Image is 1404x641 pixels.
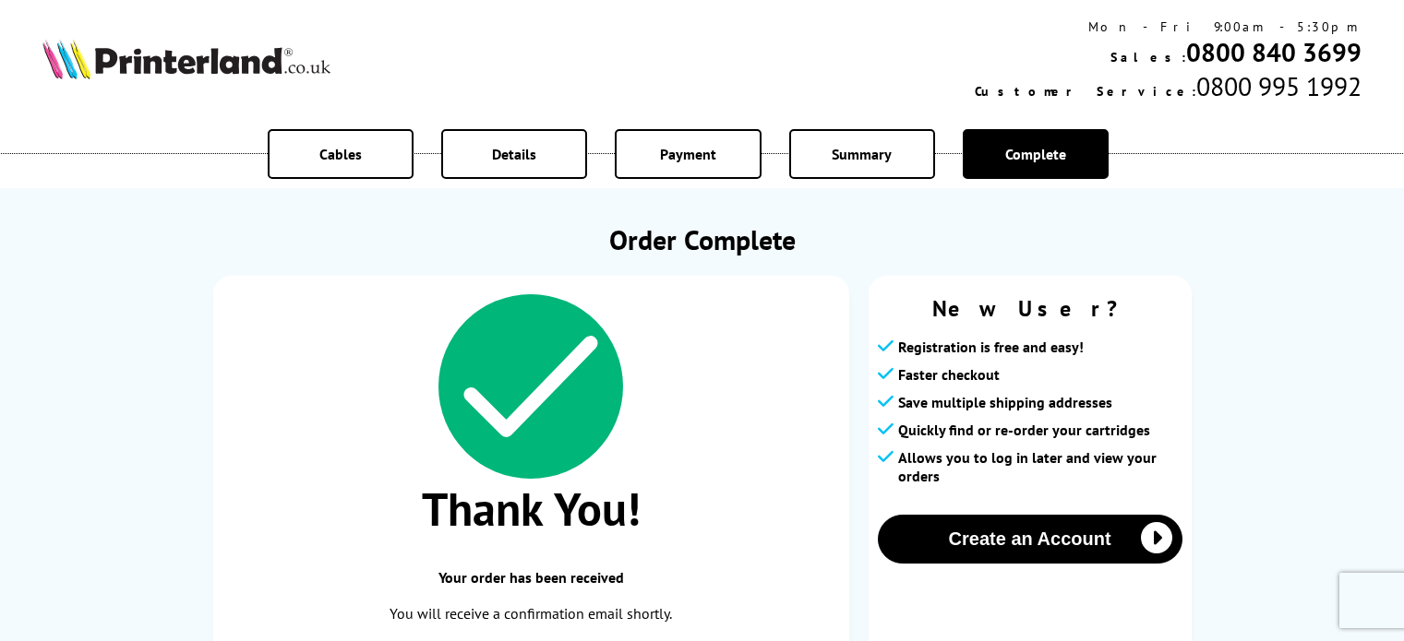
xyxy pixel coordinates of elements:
span: Payment [660,145,716,163]
h1: Order Complete [213,221,1192,257]
span: Details [492,145,536,163]
span: Summary [832,145,892,163]
span: Thank You! [232,479,831,539]
span: Complete [1005,145,1066,163]
span: Faster checkout [898,365,1000,384]
img: Printerland Logo [42,39,330,79]
span: Allows you to log in later and view your orders [898,448,1182,485]
span: 0800 995 1992 [1196,69,1362,103]
span: Cables [319,145,362,163]
span: Customer Service: [975,83,1196,100]
span: Save multiple shipping addresses [898,393,1112,411]
span: New User? [878,294,1182,323]
span: Registration is free and easy! [898,338,1084,356]
span: Sales: [1110,49,1186,65]
div: Mon - Fri 9:00am - 5:30pm [975,18,1362,35]
button: Create an Account [878,515,1182,564]
span: Quickly find or re-order your cartridges [898,421,1150,439]
p: You will receive a confirmation email shortly. [232,601,831,626]
span: Your order has been received [232,568,831,587]
a: 0800 840 3699 [1186,35,1362,69]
